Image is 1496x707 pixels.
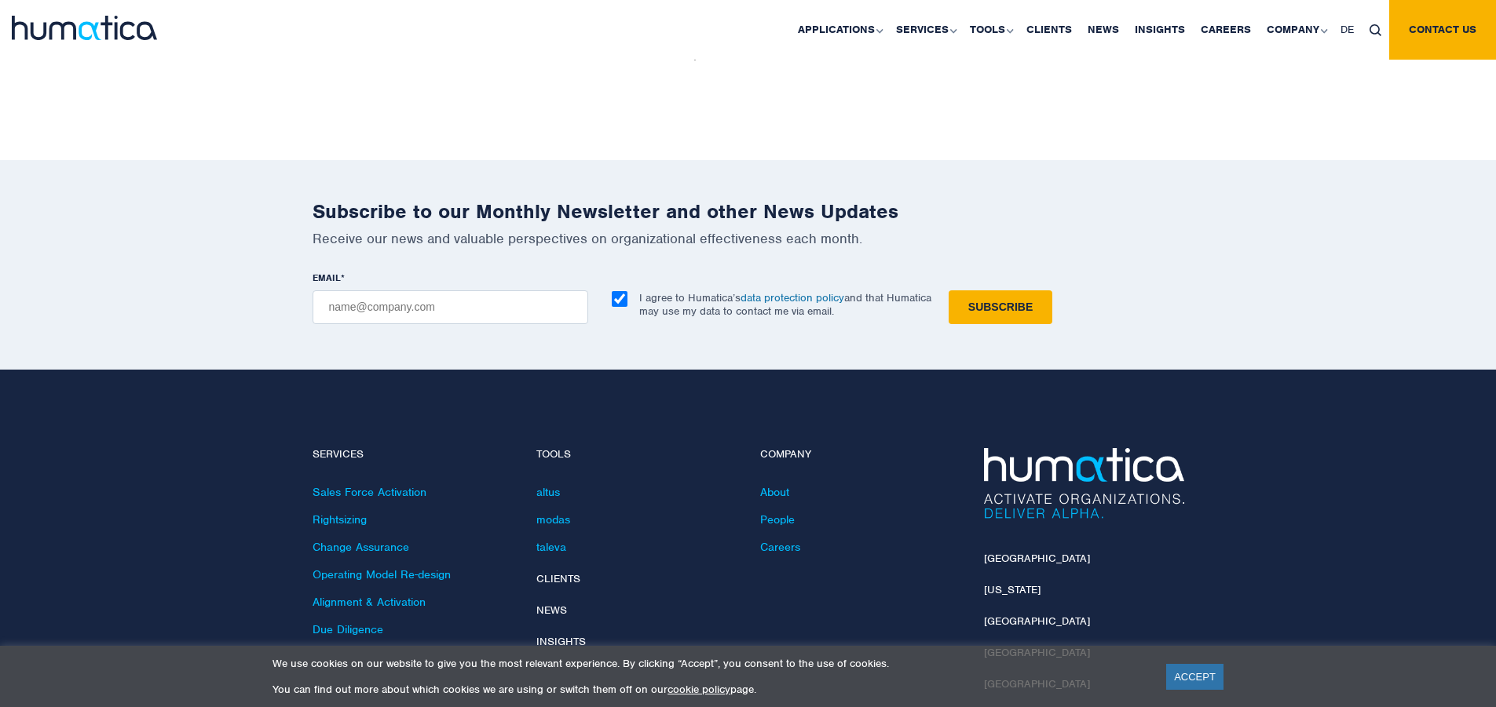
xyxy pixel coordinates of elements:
[949,290,1052,324] input: Subscribe
[272,683,1147,696] p: You can find out more about which cookies we are using or switch them off on our page.
[536,603,567,617] a: News
[741,291,844,304] a: data protection policy
[313,485,426,499] a: Sales Force Activation
[536,540,566,554] a: taleva
[536,448,737,461] h4: Tools
[639,291,931,318] p: I agree to Humatica’s and that Humatica may use my data to contact me via email.
[1166,664,1224,690] a: ACCEPT
[668,683,730,696] a: cookie policy
[1370,24,1381,36] img: search_icon
[313,230,1184,247] p: Receive our news and valuable perspectives on organizational effectiveness each month.
[313,290,588,324] input: name@company.com
[313,540,409,554] a: Change Assurance
[536,512,570,527] a: modas
[1341,23,1354,36] span: DE
[760,448,960,461] h4: Company
[313,622,383,636] a: Due Diligence
[984,552,1090,565] a: [GEOGRAPHIC_DATA]
[313,595,426,609] a: Alignment & Activation
[313,512,367,527] a: Rightsizing
[612,291,627,307] input: I agree to Humatica’sdata protection policyand that Humatica may use my data to contact me via em...
[313,272,341,284] span: EMAIL
[760,512,795,527] a: People
[760,485,789,499] a: About
[984,614,1090,628] a: [GEOGRAPHIC_DATA]
[760,540,800,554] a: Careers
[272,657,1147,670] p: We use cookies on our website to give you the most relevant experience. By clicking “Accept”, you...
[536,485,560,499] a: altus
[313,199,1184,224] h2: Subscribe to our Monthly Newsletter and other News Updates
[536,572,580,585] a: Clients
[536,635,586,648] a: Insights
[984,448,1184,519] img: Humatica
[313,567,451,581] a: Operating Model Re-design
[313,448,513,461] h4: Services
[12,16,157,40] img: logo
[984,583,1041,596] a: [US_STATE]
